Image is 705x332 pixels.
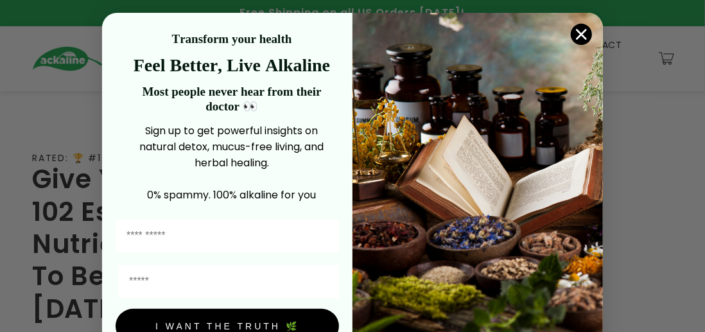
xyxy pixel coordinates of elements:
[134,55,330,75] strong: Feel Better, Live Alkaline
[142,85,321,113] strong: Most people never hear from their doctor 👀
[570,23,593,46] button: Close dialog
[172,32,292,46] strong: Transform your health
[118,265,339,298] input: Email
[116,220,339,252] input: First Name
[125,187,339,203] p: 0% spammy. 100% alkaline for you
[125,123,339,171] p: Sign up to get powerful insights on natural detox, mucus-free living, and herbal healing.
